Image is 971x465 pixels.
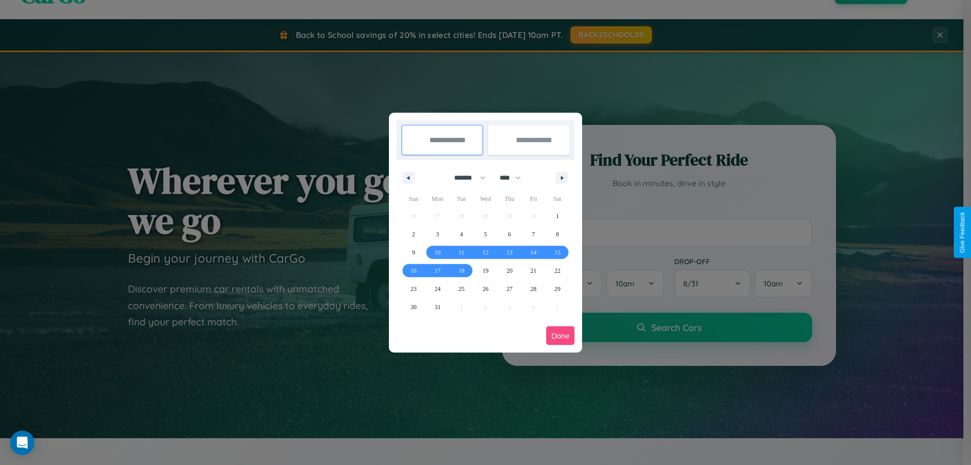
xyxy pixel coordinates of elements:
button: 17 [425,262,449,280]
span: 2 [412,225,415,243]
div: Open Intercom Messenger [10,431,34,455]
span: 3 [436,225,439,243]
span: Mon [425,191,449,207]
span: 10 [434,243,440,262]
span: 17 [434,262,440,280]
button: 11 [450,243,473,262]
button: 18 [450,262,473,280]
span: 12 [482,243,489,262]
span: 5 [484,225,487,243]
button: 3 [425,225,449,243]
button: 9 [402,243,425,262]
button: 23 [402,280,425,298]
button: 31 [425,298,449,316]
button: 22 [546,262,569,280]
span: Sat [546,191,569,207]
span: 20 [506,262,512,280]
span: 21 [531,262,537,280]
span: 29 [554,280,560,298]
span: 25 [459,280,465,298]
span: Tue [450,191,473,207]
span: 22 [554,262,560,280]
button: 21 [521,262,545,280]
button: 12 [473,243,497,262]
span: 15 [554,243,560,262]
button: 8 [546,225,569,243]
span: 11 [459,243,465,262]
span: 23 [411,280,417,298]
span: Wed [473,191,497,207]
button: 13 [498,243,521,262]
button: 24 [425,280,449,298]
span: 30 [411,298,417,316]
button: 10 [425,243,449,262]
span: 24 [434,280,440,298]
span: 27 [506,280,512,298]
button: 15 [546,243,569,262]
div: Give Feedback [959,212,966,253]
span: 26 [482,280,489,298]
span: 4 [460,225,463,243]
span: 16 [411,262,417,280]
button: 30 [402,298,425,316]
span: 6 [508,225,511,243]
button: 27 [498,280,521,298]
button: 28 [521,280,545,298]
span: Fri [521,191,545,207]
span: 19 [482,262,489,280]
button: 6 [498,225,521,243]
button: 5 [473,225,497,243]
button: 2 [402,225,425,243]
button: Done [546,326,575,345]
button: 25 [450,280,473,298]
button: 7 [521,225,545,243]
button: 14 [521,243,545,262]
span: Thu [498,191,521,207]
span: 31 [434,298,440,316]
button: 19 [473,262,497,280]
button: 29 [546,280,569,298]
span: 28 [531,280,537,298]
button: 4 [450,225,473,243]
span: 13 [506,243,512,262]
button: 20 [498,262,521,280]
span: 9 [412,243,415,262]
span: 1 [556,207,559,225]
span: 7 [532,225,535,243]
button: 16 [402,262,425,280]
span: Sun [402,191,425,207]
span: 18 [459,262,465,280]
span: 14 [531,243,537,262]
button: 26 [473,280,497,298]
button: 1 [546,207,569,225]
span: 8 [556,225,559,243]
